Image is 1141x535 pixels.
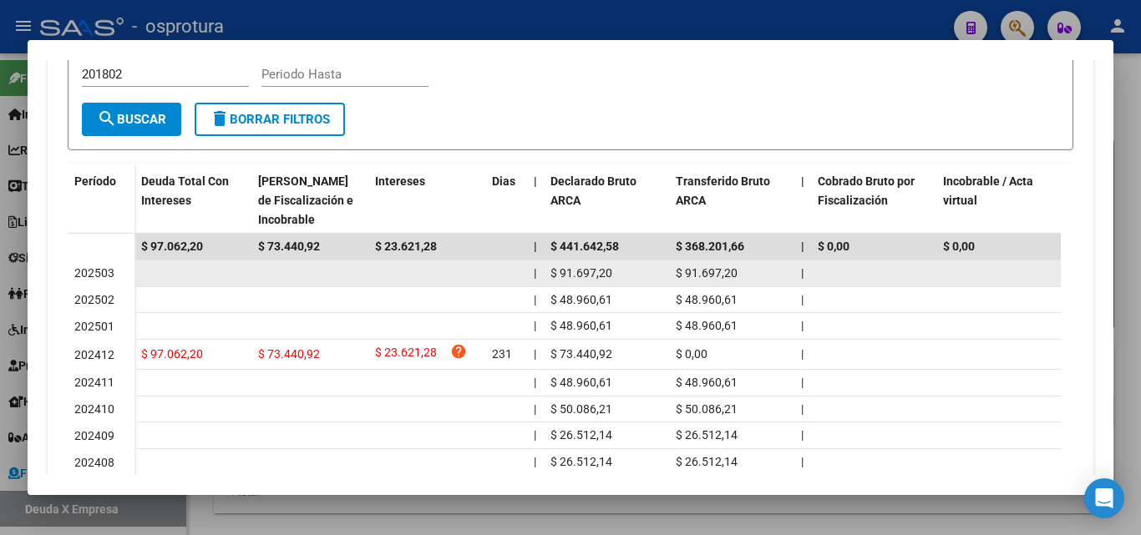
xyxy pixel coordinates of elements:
[550,240,619,253] span: $ 441.642,58
[97,112,166,127] span: Buscar
[74,348,114,361] span: 202412
[368,164,485,237] datatable-header-cell: Intereses
[669,164,794,237] datatable-header-cell: Transferido Bruto ARCA
[676,402,738,416] span: $ 50.086,21
[492,174,515,188] span: Dias
[801,428,804,442] span: |
[550,293,612,306] span: $ 48.960,61
[550,428,612,442] span: $ 26.512,14
[943,174,1033,207] span: Incobrable / Acta virtual
[258,240,320,253] span: $ 73.440,92
[74,266,114,280] span: 202503
[676,174,770,207] span: Transferido Bruto ARCA
[676,293,738,306] span: $ 48.960,61
[818,174,915,207] span: Cobrado Bruto por Fiscalización
[258,174,353,226] span: [PERSON_NAME] de Fiscalización e Incobrable
[141,174,229,207] span: Deuda Total Con Intereses
[818,240,849,253] span: $ 0,00
[74,456,114,469] span: 202408
[676,428,738,442] span: $ 26.512,14
[801,174,804,188] span: |
[550,402,612,416] span: $ 50.086,21
[534,240,537,253] span: |
[534,293,536,306] span: |
[492,347,512,361] span: 231
[534,402,536,416] span: |
[74,402,114,416] span: 202410
[811,164,936,237] datatable-header-cell: Cobrado Bruto por Fiscalización
[141,240,203,253] span: $ 97.062,20
[141,347,203,361] span: $ 97.062,20
[801,319,804,332] span: |
[68,164,134,234] datatable-header-cell: Período
[134,164,251,237] datatable-header-cell: Deuda Total Con Intereses
[534,174,537,188] span: |
[534,347,536,361] span: |
[195,103,345,136] button: Borrar Filtros
[550,174,636,207] span: Declarado Bruto ARCA
[936,164,1062,237] datatable-header-cell: Incobrable / Acta virtual
[676,347,707,361] span: $ 0,00
[550,347,612,361] span: $ 73.440,92
[527,164,544,237] datatable-header-cell: |
[74,376,114,389] span: 202411
[676,240,744,253] span: $ 368.201,66
[676,266,738,280] span: $ 91.697,20
[534,428,536,442] span: |
[550,376,612,389] span: $ 48.960,61
[258,347,320,361] span: $ 73.440,92
[544,164,669,237] datatable-header-cell: Declarado Bruto ARCA
[801,376,804,389] span: |
[210,112,330,127] span: Borrar Filtros
[550,455,612,468] span: $ 26.512,14
[534,319,536,332] span: |
[534,266,536,280] span: |
[375,343,437,366] span: $ 23.621,28
[251,164,368,237] datatable-header-cell: Deuda Bruta Neto de Fiscalización e Incobrable
[82,103,181,136] button: Buscar
[74,174,116,188] span: Período
[1084,478,1124,518] div: Open Intercom Messenger
[801,455,804,468] span: |
[74,293,114,306] span: 202502
[550,319,612,332] span: $ 48.960,61
[485,164,527,237] datatable-header-cell: Dias
[74,429,114,442] span: 202409
[375,174,425,188] span: Intereses
[210,109,230,129] mat-icon: delete
[943,240,975,253] span: $ 0,00
[801,402,804,416] span: |
[801,347,804,361] span: |
[676,455,738,468] span: $ 26.512,14
[450,343,467,360] i: help
[676,376,738,389] span: $ 48.960,61
[801,240,804,253] span: |
[375,240,437,253] span: $ 23.621,28
[97,109,117,129] mat-icon: search
[534,455,536,468] span: |
[794,164,811,237] datatable-header-cell: |
[534,376,536,389] span: |
[74,320,114,333] span: 202501
[550,266,612,280] span: $ 91.697,20
[801,293,804,306] span: |
[801,266,804,280] span: |
[676,319,738,332] span: $ 48.960,61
